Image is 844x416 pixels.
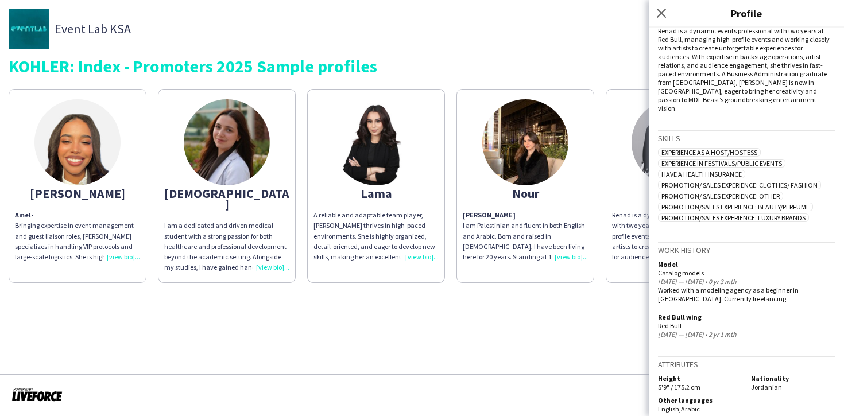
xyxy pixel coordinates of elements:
span: 5'9" / 175.2 cm [658,383,700,391]
div: Worked with a modeling agency as a beginner in [GEOGRAPHIC_DATA]. Currently freelancing [658,286,835,303]
p: Bringing expertise in event management and guest liaison roles, [PERSON_NAME] specializes in hand... [15,210,140,262]
h5: Other languages [658,396,742,405]
div: Renad is a dynamic events professional with two years at Red Bull, managing high-profile events a... [658,26,835,112]
h5: Nationality [751,374,835,383]
div: [PERSON_NAME] [15,188,140,199]
span: Have a Health Insurance [658,170,745,178]
span: Jordanian [751,383,782,391]
h3: Skills [658,133,835,143]
img: thumb-6755ce98b1be2.jpeg [632,99,718,185]
h3: Profile [649,6,844,21]
div: Model [658,260,835,269]
img: thumb-67f452eed82c9.jpeg [333,99,419,185]
div: A reliable and adaptable team player, [PERSON_NAME] thrives in high-paced environments. She is hi... [313,210,439,262]
span: Experience in Festivals/Public Events [658,159,785,168]
span: Promotion/Sales Experience: Luxury Brands [658,213,809,222]
b: [PERSON_NAME] [463,211,516,219]
div: Red Bull [658,321,835,330]
div: [DATE] — [DATE] • 2 yr 1 mth [658,330,835,339]
div: [DATE] — [DATE] • 0 yr 3 mth [658,277,835,286]
div: Red Bull wing [658,313,835,321]
img: thumb-6818eb475a471.jpeg [184,99,270,185]
b: Amel [15,211,33,219]
img: thumb-681220cc550b1.jpeg [34,99,121,185]
div: I am a dedicated and driven medical student with a strong passion for both healthcare and profess... [164,220,289,273]
h3: Work history [658,245,835,255]
div: Renad [612,188,737,199]
span: Arabic [681,405,700,413]
img: Powered by Liveforce [11,386,63,402]
span: English , [658,405,681,413]
div: Catalog models [658,269,835,277]
span: Event Lab KSA [55,24,131,34]
span: - [31,211,33,219]
div: KOHLER: Index - Promoters 2025 Sample profiles [9,57,835,75]
p: I am Palestinian and fluent in both English and Arabic. Born and raised in [DEMOGRAPHIC_DATA], I ... [463,210,588,262]
span: Promotion/ Sales Experience: Clothes/ Fashion [658,181,821,189]
div: Lama [313,188,439,199]
div: Renad is a dynamic events professional with two years at Red Bull, managing high-profile events a... [612,210,737,262]
span: Promotion/ Sales Experience: Other [658,192,783,200]
div: [DEMOGRAPHIC_DATA] [164,188,289,209]
div: Nour [463,188,588,199]
span: Experience as a Host/Hostess [658,148,761,157]
h5: Height [658,374,742,383]
img: thumb-679938f59e16b.jpeg [482,99,568,185]
h3: Attributes [658,359,835,370]
span: Promotion/Sales Experience: Beauty/Perfume [658,203,813,211]
img: thumb-a7f27225-b7c6-458e-a4fb-b218dfe57e73.jpg [9,9,49,49]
